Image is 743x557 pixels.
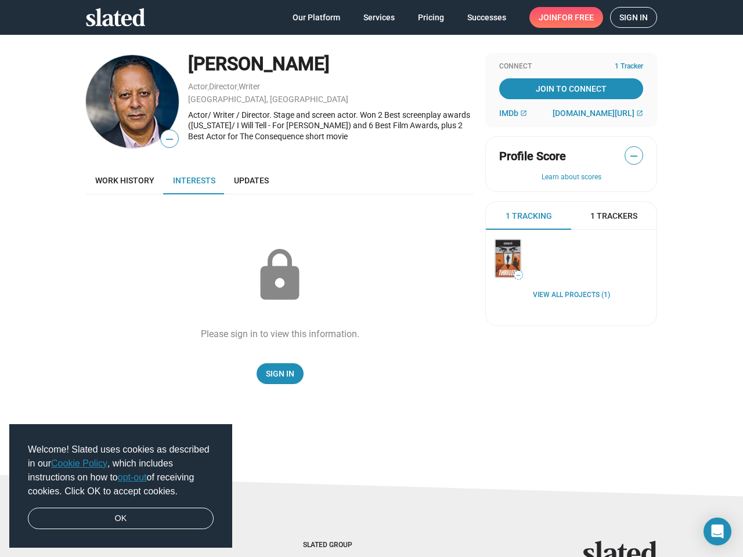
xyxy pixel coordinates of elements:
span: 1 Tracker [615,62,643,71]
span: Welcome! Slated uses cookies as described in our , which includes instructions on how to of recei... [28,443,214,498]
a: Cookie Policy [51,458,107,468]
span: Work history [95,176,154,185]
span: [DOMAIN_NAME][URL] [553,108,634,118]
div: Connect [499,62,643,71]
span: Successes [467,7,506,28]
span: 1 Tracking [506,211,552,222]
span: — [514,272,522,278]
mat-icon: lock [251,247,309,305]
div: Open Intercom Messenger [704,518,731,545]
a: Our Platform [283,7,349,28]
a: Joinfor free [529,7,603,28]
a: Sign In [257,363,304,384]
a: The Consequence [493,237,523,280]
span: — [161,132,178,147]
span: Join [539,7,594,28]
a: Updates [225,167,278,194]
a: dismiss cookie message [28,508,214,530]
span: Updates [234,176,269,185]
mat-icon: open_in_new [636,110,643,117]
img: The Consequence [495,240,521,277]
a: Pricing [409,7,453,28]
span: Profile Score [499,149,566,164]
span: — [625,149,643,164]
span: Interests [173,176,215,185]
span: Sign In [266,363,294,384]
span: , [208,84,209,91]
span: Services [363,7,395,28]
span: , [237,84,239,91]
a: [DOMAIN_NAME][URL] [553,108,643,118]
a: IMDb [499,108,527,118]
div: [PERSON_NAME] [188,52,474,77]
a: Services [354,7,404,28]
span: IMDb [499,108,518,118]
div: cookieconsent [9,424,232,548]
span: Our Platform [293,7,340,28]
img: Kammy Darweish [86,55,179,148]
a: [GEOGRAPHIC_DATA], [GEOGRAPHIC_DATA] [188,95,348,104]
a: View all Projects (1) [533,291,610,300]
div: Actor/ Writer / Director. Stage and screen actor. Won 2 Best screenplay awards ([US_STATE]/ I Wil... [188,110,474,142]
button: Learn about scores [499,173,643,182]
span: Join To Connect [502,78,641,99]
span: for free [557,7,594,28]
div: Slated Group [303,541,382,550]
a: opt-out [118,472,147,482]
a: Join To Connect [499,78,643,99]
a: Sign in [610,7,657,28]
a: Work history [86,167,164,194]
mat-icon: open_in_new [520,110,527,117]
span: 1 Trackers [590,211,637,222]
a: Actor [188,82,208,91]
a: Successes [458,7,515,28]
div: Please sign in to view this information. [201,328,359,340]
a: Director [209,82,237,91]
span: Sign in [619,8,648,27]
a: Writer [239,82,260,91]
a: Interests [164,167,225,194]
span: Pricing [418,7,444,28]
